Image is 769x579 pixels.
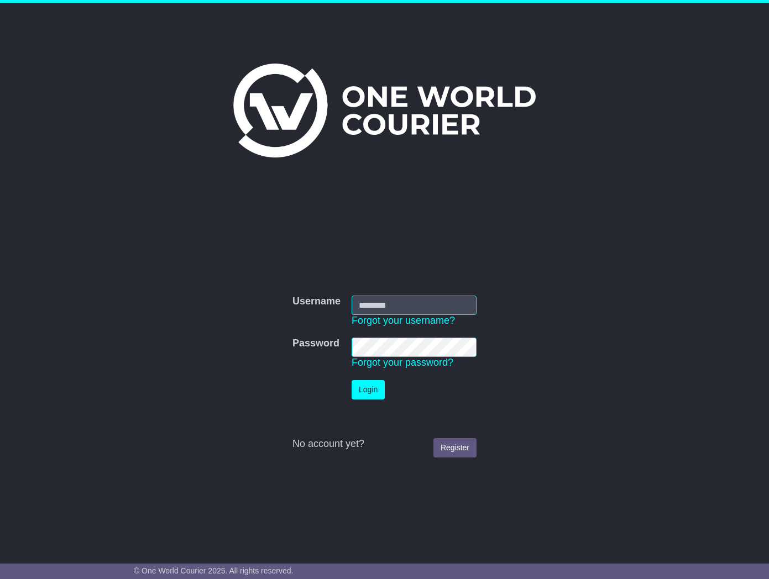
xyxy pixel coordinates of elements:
a: Forgot your password? [352,357,453,368]
div: No account yet? [292,438,477,450]
label: Password [292,338,339,350]
img: One World [233,64,535,157]
a: Register [433,438,477,457]
label: Username [292,296,341,308]
a: Forgot your username? [352,315,455,326]
span: © One World Courier 2025. All rights reserved. [134,566,294,575]
button: Login [352,380,385,399]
